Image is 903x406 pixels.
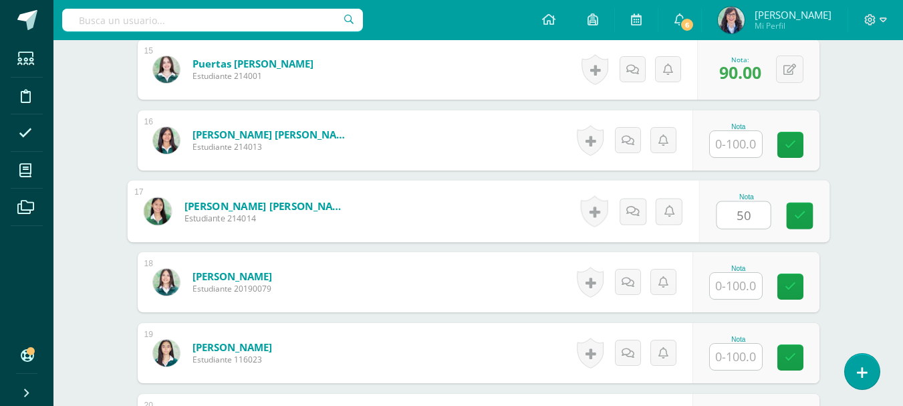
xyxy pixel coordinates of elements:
[192,283,272,294] span: Estudiante 20190079
[710,131,762,157] input: 0-100.0
[709,336,768,343] div: Nota
[719,55,761,64] div: Nota:
[680,17,694,32] span: 6
[192,354,272,365] span: Estudiante 116023
[716,193,777,201] div: Nota
[184,199,349,213] a: [PERSON_NAME] [PERSON_NAME]
[718,7,745,33] img: feef98d3e48c09d52a01cb7e66e13521.png
[153,127,180,154] img: 4c024f6bf71d5773428a8da74324d68e.png
[709,123,768,130] div: Nota
[62,9,363,31] input: Busca un usuario...
[755,8,831,21] span: [PERSON_NAME]
[192,57,313,70] a: Puertas [PERSON_NAME]
[184,213,349,225] span: Estudiante 214014
[192,270,272,283] a: [PERSON_NAME]
[192,128,353,141] a: [PERSON_NAME] [PERSON_NAME]
[192,141,353,153] span: Estudiante 214013
[153,340,180,367] img: 403bb2e11fc21245f63eedc37d9b59df.png
[719,61,761,84] span: 90.00
[192,340,272,354] a: [PERSON_NAME]
[717,202,770,229] input: 0-100.0
[153,56,180,83] img: 43d4860913f912c792f8ca124b7ceec2.png
[755,20,831,31] span: Mi Perfil
[709,265,768,272] div: Nota
[710,344,762,370] input: 0-100.0
[153,269,180,296] img: 8ecc91072b20196dceb294a491ff21f0.png
[710,273,762,299] input: 0-100.0
[192,70,313,82] span: Estudiante 214001
[144,197,171,225] img: 3247cecd46813d2f61d58a2c5d2352f6.png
